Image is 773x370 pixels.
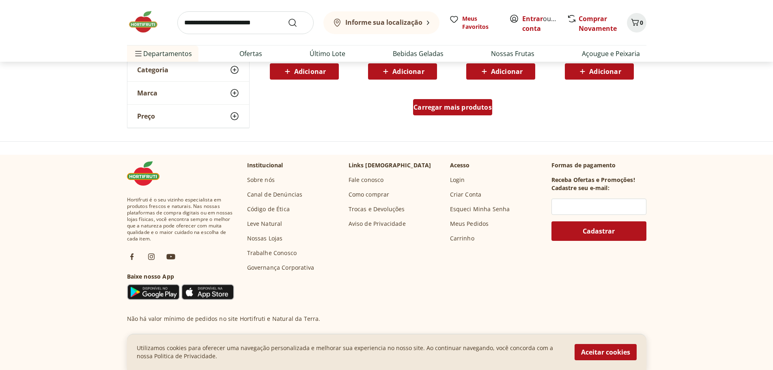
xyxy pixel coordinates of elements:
[551,161,646,169] p: Formas de pagamento
[177,11,314,34] input: search
[522,14,567,33] a: Criar conta
[127,161,168,186] img: Hortifruti
[247,176,275,184] a: Sobre nós
[137,112,155,120] span: Preço
[127,315,321,323] p: Não há valor mínimo de pedidos no site Hortifruti e Natural da Terra.
[133,44,192,63] span: Departamentos
[349,205,405,213] a: Trocas e Devoluções
[466,63,535,80] button: Adicionar
[449,15,500,31] a: Meus Favoritos
[137,344,565,360] p: Utilizamos cookies para oferecer uma navegação personalizada e melhorar sua experiencia no nosso ...
[247,205,290,213] a: Código de Ética
[349,161,431,169] p: Links [DEMOGRAPHIC_DATA]
[127,10,168,34] img: Hortifruti
[522,14,543,23] a: Entrar
[640,19,643,26] span: 0
[413,99,492,119] a: Carregar mais produtos
[349,190,390,199] a: Como comprar
[146,252,156,262] img: ig
[127,197,234,242] span: Hortifruti é o seu vizinho especialista em produtos frescos e naturais. Nas nossas plataformas de...
[368,63,437,80] button: Adicionar
[450,220,489,228] a: Meus Pedidos
[270,63,339,80] button: Adicionar
[349,176,384,184] a: Fale conosco
[133,44,143,63] button: Menu
[393,49,444,58] a: Bebidas Geladas
[551,184,609,192] h3: Cadastre seu e-mail:
[462,15,500,31] span: Meus Favoritos
[450,161,470,169] p: Acesso
[323,11,439,34] button: Informe sua localização
[247,249,297,257] a: Trabalhe Conosco
[450,190,482,199] a: Criar Conta
[127,82,249,104] button: Marca
[450,234,474,242] a: Carrinho
[491,68,523,75] span: Adicionar
[127,273,234,281] h3: Baixe nosso App
[239,49,262,58] a: Ofertas
[582,49,640,58] a: Açougue e Peixaria
[491,49,534,58] a: Nossas Frutas
[127,252,137,262] img: fb
[551,176,635,184] h3: Receba Ofertas e Promoções!
[247,161,283,169] p: Institucional
[247,264,314,272] a: Governança Corporativa
[137,89,157,97] span: Marca
[450,205,510,213] a: Esqueci Minha Senha
[522,14,558,33] span: ou
[392,68,424,75] span: Adicionar
[551,221,646,241] button: Cadastrar
[583,228,615,234] span: Cadastrar
[565,63,634,80] button: Adicionar
[450,176,465,184] a: Login
[247,234,283,242] a: Nossas Lojas
[247,220,282,228] a: Leve Natural
[575,344,637,360] button: Aceitar cookies
[127,284,180,300] img: Google Play Icon
[137,66,168,74] span: Categoria
[627,13,646,32] button: Carrinho
[181,284,234,300] img: App Store Icon
[589,68,621,75] span: Adicionar
[288,18,307,28] button: Submit Search
[413,104,492,110] span: Carregar mais produtos
[349,220,406,228] a: Aviso de Privacidade
[127,58,249,81] button: Categoria
[166,252,176,262] img: ytb
[579,14,617,33] a: Comprar Novamente
[127,105,249,128] button: Preço
[247,190,303,199] a: Canal de Denúncias
[294,68,326,75] span: Adicionar
[310,49,345,58] a: Último Lote
[345,18,422,27] b: Informe sua localização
